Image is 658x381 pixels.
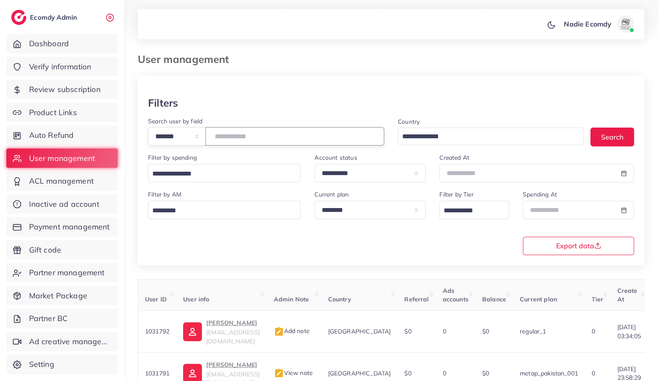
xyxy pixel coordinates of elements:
[6,103,118,122] a: Product Links
[6,286,118,306] a: Market Package
[145,327,169,335] span: 1031792
[29,359,54,370] span: Setting
[6,194,118,214] a: Inactive ad account
[29,176,94,187] span: ACL management
[148,153,197,162] label: Filter by spending
[399,130,572,143] input: Search for option
[523,237,634,255] button: Export data
[523,190,557,199] label: Spending At
[29,290,87,301] span: Market Package
[482,327,489,335] span: $0
[29,107,77,118] span: Product Links
[148,164,301,182] div: Search for option
[314,190,349,199] label: Current plan
[592,295,604,303] span: Tier
[148,190,181,199] label: Filter by AM
[148,201,301,219] div: Search for option
[520,369,578,377] span: metap_pakistan_001
[328,327,391,335] span: [GEOGRAPHIC_DATA]
[617,287,637,303] span: Create At
[482,369,489,377] span: $0
[11,10,79,25] a: logoEcomdy Admin
[11,10,27,25] img: logo
[206,328,260,345] span: [EMAIL_ADDRESS][DOMAIN_NAME]
[398,128,584,145] div: Search for option
[29,61,92,72] span: Verify information
[6,217,118,237] a: Payment management
[148,97,178,109] h3: Filters
[29,336,111,347] span: Ad creative management
[149,204,290,217] input: Search for option
[145,369,169,377] span: 1031791
[556,242,601,249] span: Export data
[29,130,74,141] span: Auto Refund
[274,368,284,378] img: admin_note.cdd0b510.svg
[6,263,118,283] a: Partner management
[6,57,118,77] a: Verify information
[559,15,637,33] a: Nadie Ecomdyavatar
[617,323,640,340] span: [DATE] 03:34:05
[443,287,468,303] span: Ads accounts
[520,327,546,335] span: regular_1
[6,171,118,191] a: ACL management
[274,327,284,337] img: admin_note.cdd0b510.svg
[328,295,351,303] span: Country
[439,153,469,162] label: Created At
[29,221,110,232] span: Payment management
[441,204,498,217] input: Search for option
[564,19,611,29] p: Nadie Ecomdy
[206,360,260,370] p: [PERSON_NAME]
[439,201,509,219] div: Search for option
[29,199,99,210] span: Inactive ad account
[6,80,118,99] a: Review subscription
[443,369,446,377] span: 0
[183,322,202,341] img: ic-user-info.36bf1079.svg
[30,13,79,21] h2: Ecomdy Admin
[617,15,634,33] img: avatar
[29,153,95,164] span: User management
[6,149,118,168] a: User management
[404,295,429,303] span: Referral
[148,117,202,125] label: Search user by field
[138,53,236,65] h3: User management
[6,34,118,54] a: Dashboard
[29,313,68,324] span: Partner BC
[29,84,101,95] span: Review subscription
[328,369,391,377] span: [GEOGRAPHIC_DATA]
[145,295,167,303] span: User ID
[6,240,118,260] a: Gift code
[520,295,557,303] span: Current plan
[482,295,506,303] span: Balance
[314,153,357,162] label: Account status
[6,309,118,328] a: Partner BC
[404,369,411,377] span: $0
[183,318,260,345] a: [PERSON_NAME][EMAIL_ADDRESS][DOMAIN_NAME]
[6,354,118,374] a: Setting
[274,369,313,377] span: View note
[439,190,473,199] label: Filter by Tier
[274,295,309,303] span: Admin Note
[443,327,446,335] span: 0
[6,332,118,351] a: Ad creative management
[183,295,209,303] span: User info
[592,369,595,377] span: 0
[29,38,69,49] span: Dashboard
[6,125,118,145] a: Auto Refund
[274,327,310,335] span: Add note
[29,244,61,256] span: Gift code
[206,318,260,328] p: [PERSON_NAME]
[404,327,411,335] span: $0
[590,128,634,146] button: Search
[592,327,595,335] span: 0
[29,267,105,278] span: Partner management
[398,117,420,126] label: Country
[149,167,290,181] input: Search for option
